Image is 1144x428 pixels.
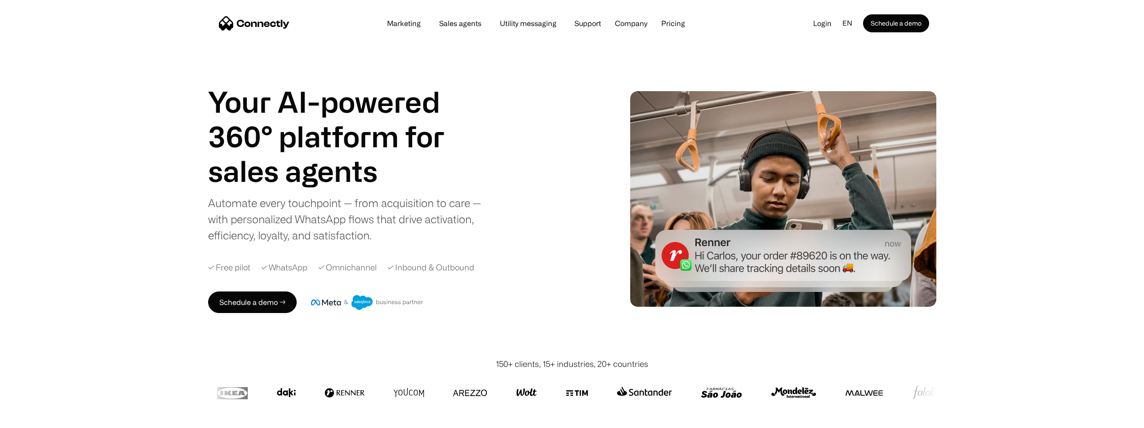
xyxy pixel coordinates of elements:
div: ✓ Free pilot [208,261,250,274]
a: Login [806,17,839,30]
div: en [839,17,863,30]
a: home [219,17,289,30]
div: ✓ WhatsApp [261,261,307,274]
div: 150+ clients, 15+ industries, 20+ countries [496,358,648,370]
div: ✓ Inbound & Outbound [387,261,474,274]
div: Company [612,17,650,30]
div: carousel [208,154,478,188]
a: Schedule a demo → [208,291,297,313]
h1: sales agents [208,154,478,188]
a: Sales agents [432,20,489,27]
div: 1 of 4 [208,154,478,188]
div: ✓ Omnichannel [318,261,377,274]
div: en [842,17,852,30]
a: Support [567,20,608,27]
a: Pricing [654,20,692,27]
div: Automate every touchpoint — from acquisition to care — with personalized WhatsApp flows that driv... [208,195,491,243]
h1: Your AI-powered 360° platform for [208,84,478,154]
a: Utility messaging [493,20,564,27]
a: Marketing [380,20,428,27]
a: Schedule a demo [863,14,929,32]
div: Company [615,17,647,30]
img: Meta and Salesforce business partner badge. [311,295,423,310]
